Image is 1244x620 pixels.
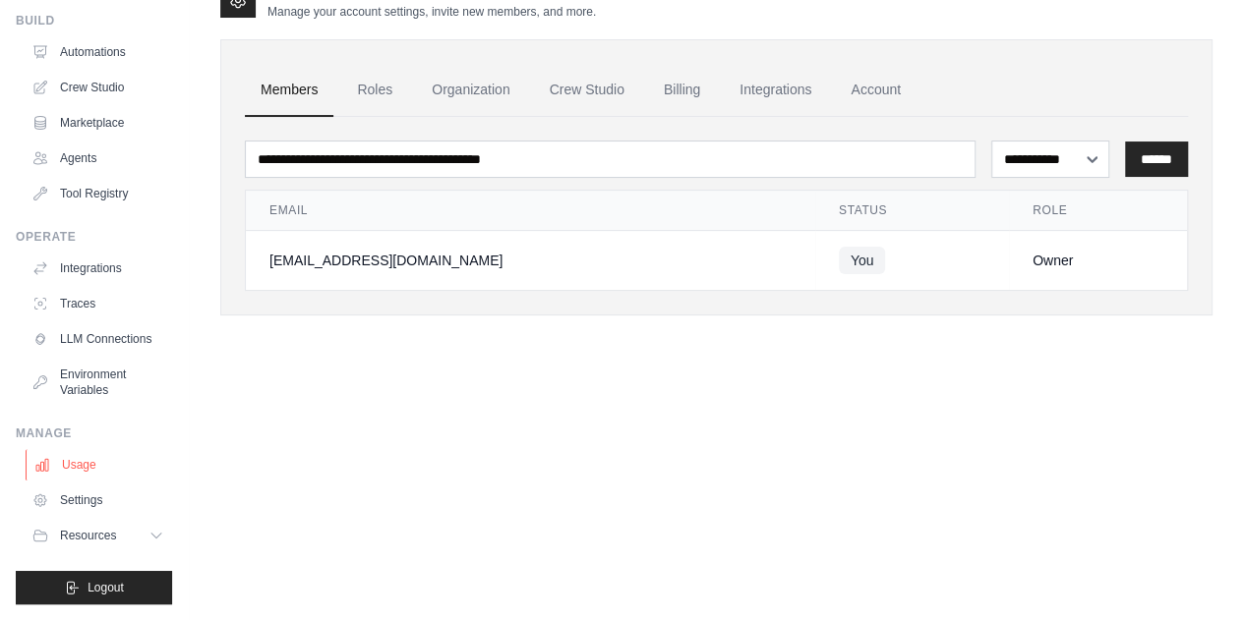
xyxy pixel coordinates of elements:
a: LLM Connections [24,323,172,355]
th: Status [815,191,1009,231]
button: Logout [16,571,172,604]
span: Resources [60,528,116,543]
a: Crew Studio [534,64,640,117]
a: Traces [24,288,172,319]
th: Email [246,191,815,231]
div: [EMAIL_ADDRESS][DOMAIN_NAME] [269,251,792,270]
div: Owner [1033,251,1163,270]
a: Environment Variables [24,359,172,406]
a: Integrations [724,64,827,117]
a: Crew Studio [24,72,172,103]
a: Usage [26,449,174,480]
a: Account [835,64,917,117]
a: Roles [341,64,408,117]
a: Members [245,64,333,117]
a: Agents [24,142,172,174]
div: Build [16,13,172,28]
span: You [839,247,886,274]
a: Marketplace [24,107,172,139]
th: Role [1009,191,1187,231]
a: Integrations [24,253,172,284]
a: Tool Registry [24,178,172,209]
span: Logout [88,580,124,595]
div: Operate [16,229,172,245]
p: Manage your account settings, invite new members, and more. [267,4,596,20]
a: Automations [24,36,172,68]
div: Manage [16,425,172,441]
a: Organization [416,64,525,117]
button: Resources [24,520,172,551]
a: Settings [24,484,172,516]
a: Billing [648,64,716,117]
